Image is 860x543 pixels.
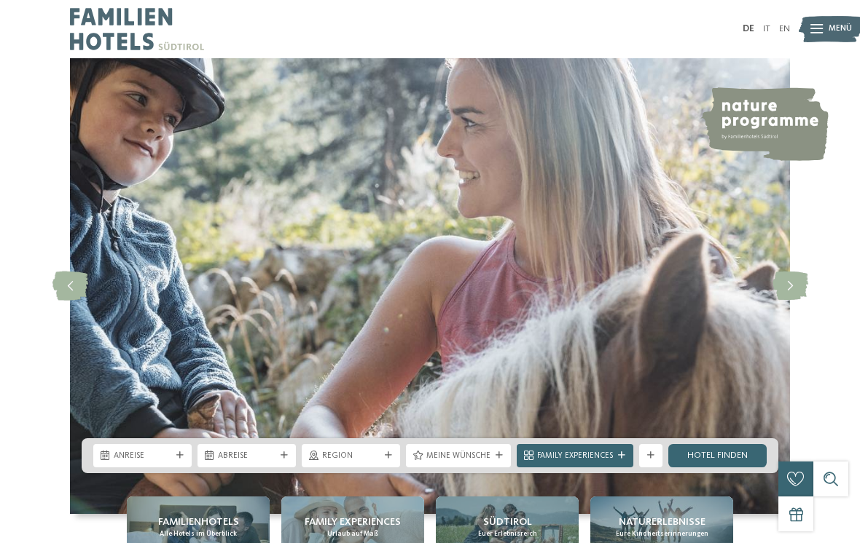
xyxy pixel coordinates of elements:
[619,515,705,529] span: Naturerlebnisse
[70,58,790,514] img: Familienhotels Südtirol: The happy family places
[158,515,239,529] span: Familienhotels
[218,451,275,462] span: Abreise
[478,529,537,539] span: Euer Erlebnisreich
[426,451,490,462] span: Meine Wünsche
[779,24,790,33] a: EN
[305,515,401,529] span: Family Experiences
[763,24,770,33] a: IT
[700,87,829,161] img: nature programme by Familienhotels Südtirol
[483,515,532,529] span: Südtirol
[114,451,171,462] span: Anreise
[668,444,767,467] a: Hotel finden
[829,23,852,35] span: Menü
[322,451,380,462] span: Region
[327,529,378,539] span: Urlaub auf Maß
[743,24,754,33] a: DE
[537,451,613,462] span: Family Experiences
[616,529,708,539] span: Eure Kindheitserinnerungen
[160,529,237,539] span: Alle Hotels im Überblick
